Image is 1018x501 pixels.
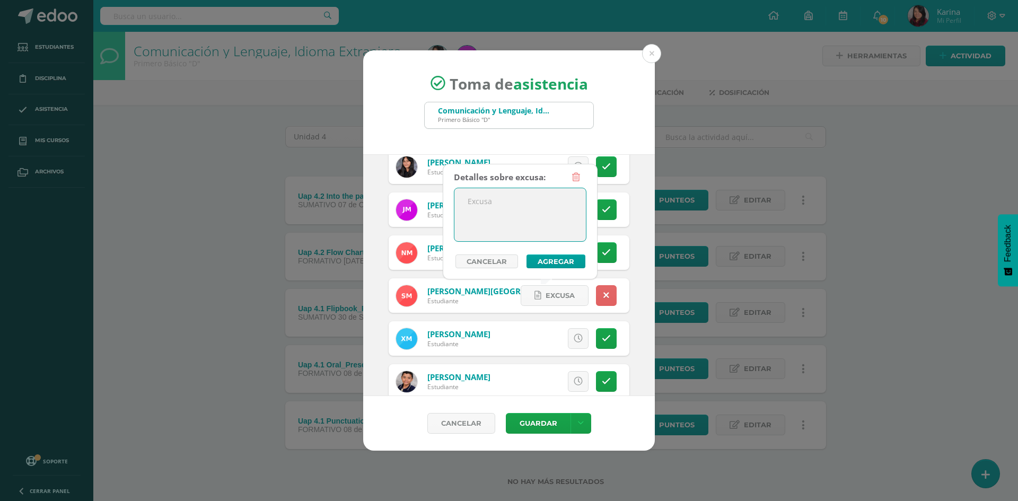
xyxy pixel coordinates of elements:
div: Detalles sobre excusa: [454,167,546,188]
input: Busca un grado o sección aquí... [425,102,593,128]
a: [PERSON_NAME] [427,372,490,382]
a: [PERSON_NAME] [427,200,490,210]
img: ad3dc36877eb7f36db4f99681529166a.png [396,199,417,221]
img: efbfe4fddd46b0c4063c027125556d2b.png [396,328,417,349]
div: Estudiante [427,168,490,177]
a: Cancelar [455,254,518,268]
button: Agregar [526,254,585,268]
div: Estudiante [427,382,490,391]
span: Toma de [450,73,588,93]
div: Primero Básico "D" [438,116,549,124]
strong: asistencia [513,73,588,93]
button: Close (Esc) [642,44,661,63]
a: [PERSON_NAME] [427,157,490,168]
div: Estudiante [427,253,490,262]
div: Estudiante [427,210,490,219]
div: Comunicación y Lenguaje, Idioma Extranjero Inglés [438,106,549,116]
button: Guardar [506,413,571,434]
span: Feedback [1003,225,1013,262]
a: Cancelar [427,413,495,434]
a: Excusa [521,285,589,306]
img: 2b4032e870355ae62254609246c5f8c3.png [396,285,417,306]
img: 2ba2a6705d6568390ec85bbefb5a0915.png [396,242,417,263]
a: [PERSON_NAME] [427,329,490,339]
span: Excusa [546,286,575,305]
div: Estudiante [427,339,490,348]
img: a83b30ddcaeeda5947f2b7398b7521ff.png [396,371,417,392]
a: [PERSON_NAME] [427,243,490,253]
button: Feedback - Mostrar encuesta [998,214,1018,286]
div: Estudiante [427,296,555,305]
a: [PERSON_NAME][GEOGRAPHIC_DATA] [427,286,572,296]
img: 7419980934ecb2bc004a5e07e53fa964.png [396,156,417,178]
